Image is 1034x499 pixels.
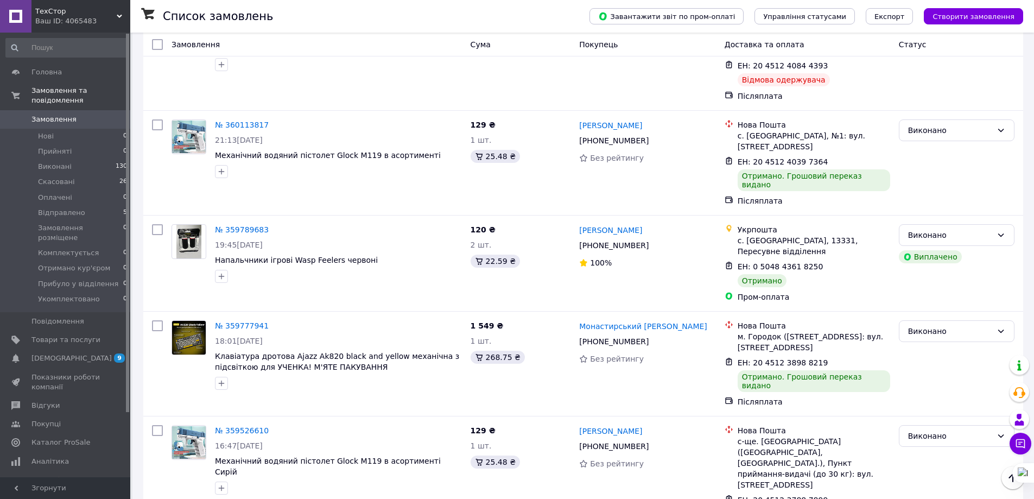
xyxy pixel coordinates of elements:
[31,401,60,410] span: Відгуки
[579,225,642,236] a: [PERSON_NAME]
[38,193,72,203] span: Оплачені
[31,419,61,429] span: Покупці
[590,355,644,363] span: Без рейтингу
[1001,466,1024,489] button: Наверх
[908,430,992,442] div: Виконано
[31,372,100,392] span: Показники роботи компанії
[738,320,890,331] div: Нова Пошта
[215,321,269,330] a: № 359777941
[172,119,206,154] a: Фото товару
[119,177,127,187] span: 26
[172,121,206,154] img: Фото товару
[31,438,90,447] span: Каталог ProSale
[738,169,890,191] div: Отримано. Грошовий переказ видано
[738,436,890,490] div: с-ще. [GEOGRAPHIC_DATA] ([GEOGRAPHIC_DATA], [GEOGRAPHIC_DATA].), Пункт приймання-видачі (до 30 кг...
[471,321,504,330] span: 1 549 ₴
[172,320,206,355] a: Фото товару
[589,8,744,24] button: Завантажити звіт по пром-оплаті
[31,86,130,105] span: Замовлення та повідомлення
[579,241,649,250] span: [PHONE_NUMBER]
[913,11,1023,20] a: Створити замовлення
[738,358,828,367] span: ЕН: 20 4512 3898 8219
[38,177,75,187] span: Скасовані
[579,321,707,332] a: Монастирський [PERSON_NAME]
[114,353,125,363] span: 9
[215,241,263,249] span: 19:45[DATE]
[738,396,890,407] div: Післяплата
[123,248,127,258] span: 0
[738,61,828,70] span: ЕН: 20 4512 4084 4393
[123,147,127,156] span: 0
[590,459,644,468] span: Без рейтингу
[123,279,127,289] span: 0
[38,263,110,273] span: Отримано кур'єром
[908,229,992,241] div: Виконано
[738,157,828,166] span: ЕН: 20 4512 4039 7364
[590,154,644,162] span: Без рейтингу
[123,193,127,203] span: 0
[215,352,459,371] a: Клавіатура дротова Ajazz Ak820 black and yellow механічна з підсвіткою для УЧЕНКА! М'ЯТЕ ПАКУВАННЯ
[215,426,269,435] a: № 359526610
[471,40,491,49] span: Cума
[215,337,263,345] span: 18:01[DATE]
[215,136,263,144] span: 21:13[DATE]
[579,426,642,437] a: [PERSON_NAME]
[31,335,100,345] span: Товари та послуги
[738,224,890,235] div: Укрпошта
[31,457,69,466] span: Аналітика
[1010,433,1031,454] button: Чат з покупцем
[215,151,441,160] span: Механічний водяний пістолет Glock M119 в асортименті
[471,136,492,144] span: 1 шт.
[215,121,269,129] a: № 360113817
[924,8,1023,24] button: Створити замовлення
[579,337,649,346] span: [PHONE_NUMBER]
[738,119,890,130] div: Нова Пошта
[471,150,520,163] div: 25.48 ₴
[471,255,520,268] div: 22.59 ₴
[598,11,735,21] span: Завантажити звіт по пром-оплаті
[471,426,496,435] span: 129 ₴
[738,292,890,302] div: Пром-оплата
[738,130,890,152] div: с. [GEOGRAPHIC_DATA], №1: вул. [STREET_ADDRESS]
[908,325,992,337] div: Виконано
[176,225,202,258] img: Фото товару
[908,124,992,136] div: Виконано
[471,241,492,249] span: 2 шт.
[38,294,100,304] span: Укомплектовано
[172,40,220,49] span: Замовлення
[38,223,123,243] span: Замовлення розміщене
[866,8,914,24] button: Експорт
[738,370,890,392] div: Отримано. Грошовий переказ видано
[31,353,112,363] span: [DEMOGRAPHIC_DATA]
[123,208,127,218] span: 5
[471,456,520,469] div: 25.48 ₴
[215,457,441,476] a: Механічний водяний пістолет Glock M119 в асортименті Сирій
[899,40,927,49] span: Статус
[579,120,642,131] a: [PERSON_NAME]
[123,294,127,304] span: 0
[38,162,72,172] span: Виконані
[738,262,823,271] span: ЕН: 0 5048 4361 8250
[738,274,786,287] div: Отримано
[116,162,127,172] span: 130
[471,121,496,129] span: 129 ₴
[172,425,206,460] a: Фото товару
[725,40,804,49] span: Доставка та оплата
[215,225,269,234] a: № 359789683
[899,250,962,263] div: Виплачено
[738,73,830,86] div: Відмова одержувача
[215,441,263,450] span: 16:47[DATE]
[215,256,378,264] a: Напальчники ігрові Wasp Feelers червоні
[754,8,855,24] button: Управління статусами
[31,475,100,495] span: Управління сайтом
[172,321,206,355] img: Фото товару
[590,258,612,267] span: 100%
[123,223,127,243] span: 0
[31,317,84,326] span: Повідомлення
[38,131,54,141] span: Нові
[5,38,128,58] input: Пошук
[38,279,118,289] span: Прибуло у відділення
